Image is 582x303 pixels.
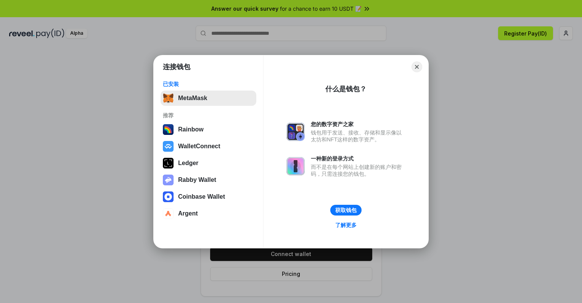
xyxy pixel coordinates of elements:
div: 而不是在每个网站上创建新的账户和密码，只需连接您的钱包。 [311,164,405,177]
button: Ledger [161,156,256,171]
div: MetaMask [178,95,207,102]
button: Rabby Wallet [161,172,256,188]
div: 推荐 [163,112,254,119]
div: 获取钱包 [335,207,357,214]
button: MetaMask [161,91,256,106]
button: Coinbase Wallet [161,189,256,204]
div: 钱包用于发送、接收、存储和显示像以太坊和NFT这样的数字资产。 [311,129,405,143]
button: 获取钱包 [330,205,362,216]
div: 了解更多 [335,222,357,228]
div: 已安装 [163,81,254,87]
div: Ledger [178,160,198,167]
button: WalletConnect [161,139,256,154]
img: svg+xml,%3Csvg%20width%3D%2228%22%20height%3D%2228%22%20viewBox%3D%220%200%2028%2028%22%20fill%3D... [163,191,174,202]
div: WalletConnect [178,143,220,150]
img: svg+xml,%3Csvg%20xmlns%3D%22http%3A%2F%2Fwww.w3.org%2F2000%2Fsvg%22%20fill%3D%22none%22%20viewBox... [286,123,305,141]
div: 一种新的登录方式 [311,155,405,162]
button: Rainbow [161,122,256,137]
button: Close [412,62,422,72]
div: Coinbase Wallet [178,193,225,200]
button: Argent [161,206,256,221]
div: Rabby Wallet [178,177,216,183]
div: 您的数字资产之家 [311,121,405,128]
img: svg+xml,%3Csvg%20xmlns%3D%22http%3A%2F%2Fwww.w3.org%2F2000%2Fsvg%22%20fill%3D%22none%22%20viewBox... [163,175,174,185]
div: Argent [178,210,198,217]
img: svg+xml,%3Csvg%20width%3D%2228%22%20height%3D%2228%22%20viewBox%3D%220%200%2028%2028%22%20fill%3D... [163,141,174,152]
img: svg+xml,%3Csvg%20xmlns%3D%22http%3A%2F%2Fwww.w3.org%2F2000%2Fsvg%22%20fill%3D%22none%22%20viewBox... [286,157,305,175]
div: Rainbow [178,126,204,133]
div: 什么是钱包？ [325,84,367,94]
img: svg+xml,%3Csvg%20fill%3D%22none%22%20height%3D%2233%22%20viewBox%3D%220%200%2035%2033%22%20width%... [163,93,174,104]
img: svg+xml,%3Csvg%20width%3D%22120%22%20height%3D%22120%22%20viewBox%3D%220%200%20120%20120%22%20fil... [163,124,174,135]
img: svg+xml,%3Csvg%20width%3D%2228%22%20height%3D%2228%22%20viewBox%3D%220%200%2028%2028%22%20fill%3D... [163,208,174,219]
a: 了解更多 [331,220,361,230]
h1: 连接钱包 [163,62,190,71]
img: svg+xml,%3Csvg%20xmlns%3D%22http%3A%2F%2Fwww.w3.org%2F2000%2Fsvg%22%20width%3D%2228%22%20height%3... [163,158,174,169]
